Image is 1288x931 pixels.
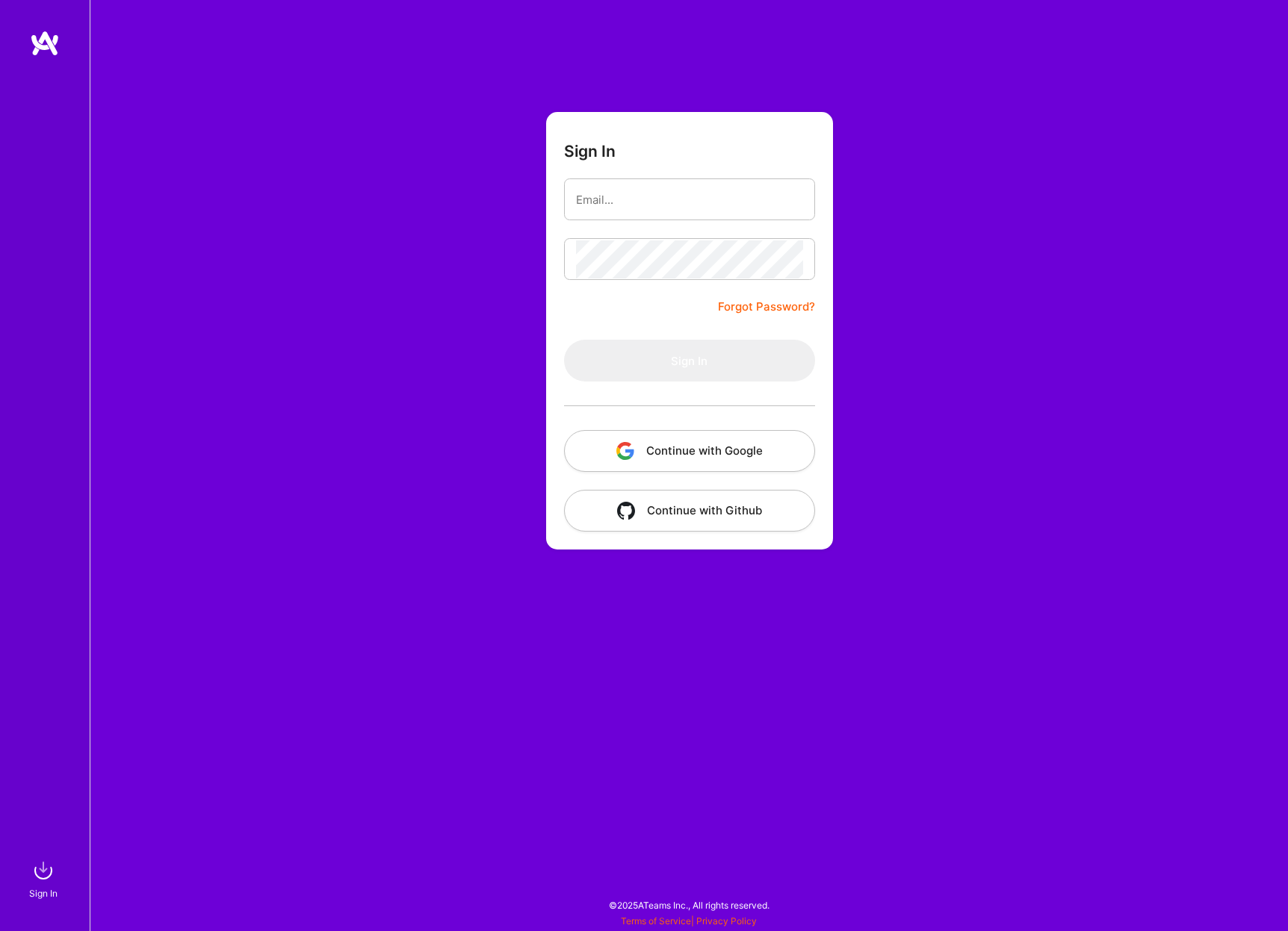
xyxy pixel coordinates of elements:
[617,502,635,520] img: icon
[718,298,815,316] a: Forgot Password?
[30,30,60,57] img: logo
[696,915,757,927] a: Privacy Policy
[616,442,634,460] img: icon
[621,915,691,927] a: Terms of Service
[90,886,1288,924] div: © 2025 ATeams Inc., All rights reserved.
[28,856,58,885] img: sign in
[564,340,815,382] button: Sign In
[564,142,616,161] h3: Sign In
[564,430,815,472] button: Continue with Google
[564,490,815,532] button: Continue with Github
[29,885,58,901] div: Sign In
[621,915,757,927] span: |
[31,856,58,901] a: sign inSign In
[576,181,803,219] input: Email...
